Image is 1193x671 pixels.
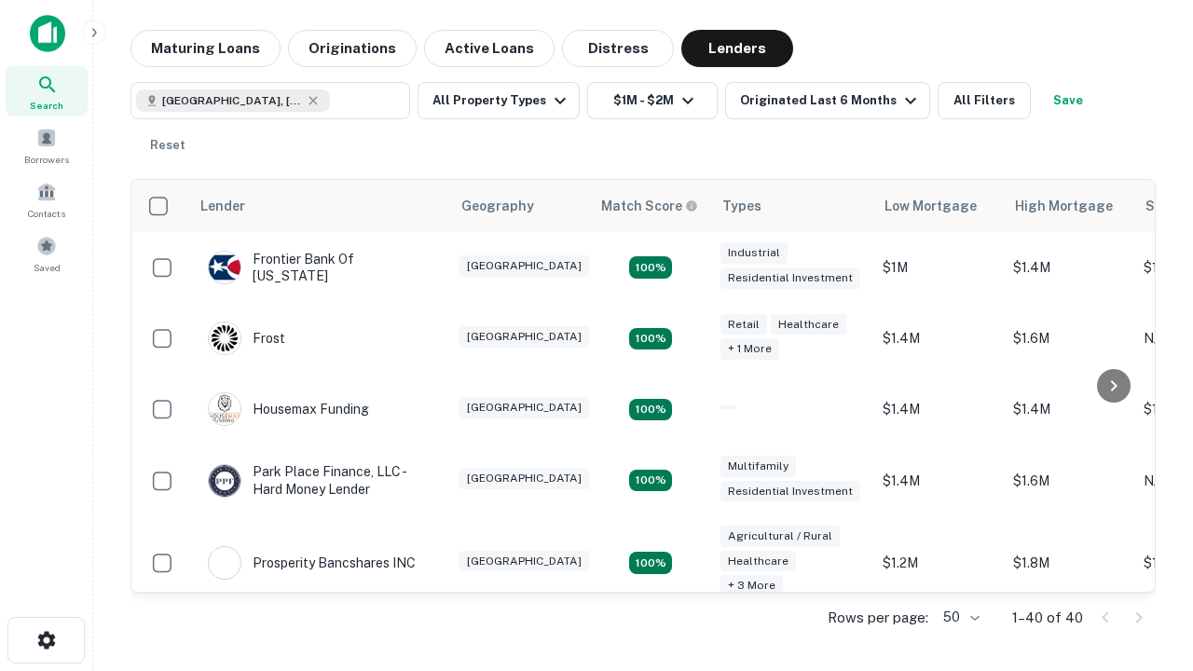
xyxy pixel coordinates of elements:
[601,196,694,216] h6: Match Score
[873,516,1004,610] td: $1.2M
[629,256,672,279] div: Matching Properties: 4, hasApolloMatch: undefined
[189,180,450,232] th: Lender
[771,314,846,335] div: Healthcare
[208,546,416,580] div: Prosperity Bancshares INC
[459,468,589,489] div: [GEOGRAPHIC_DATA]
[30,15,65,52] img: capitalize-icon.png
[873,445,1004,515] td: $1.4M
[720,481,860,502] div: Residential Investment
[725,82,930,119] button: Originated Last 6 Months
[450,180,590,232] th: Geography
[720,267,860,289] div: Residential Investment
[208,251,432,284] div: Frontier Bank Of [US_STATE]
[873,374,1004,445] td: $1.4M
[720,526,840,547] div: Agricultural / Rural
[1012,607,1083,629] p: 1–40 of 40
[200,195,245,217] div: Lender
[1004,516,1134,610] td: $1.8M
[461,195,534,217] div: Geography
[590,180,711,232] th: Capitalize uses an advanced AI algorithm to match your search with the best lender. The match sco...
[6,66,88,116] a: Search
[1004,303,1134,374] td: $1.6M
[1004,374,1134,445] td: $1.4M
[459,551,589,572] div: [GEOGRAPHIC_DATA]
[208,463,432,497] div: Park Place Finance, LLC - Hard Money Lender
[629,470,672,492] div: Matching Properties: 4, hasApolloMatch: undefined
[6,120,88,171] a: Borrowers
[209,322,240,354] img: picture
[288,30,417,67] button: Originations
[418,82,580,119] button: All Property Types
[459,326,589,348] div: [GEOGRAPHIC_DATA]
[884,195,977,217] div: Low Mortgage
[936,604,982,631] div: 50
[720,242,788,264] div: Industrial
[209,252,240,283] img: picture
[873,180,1004,232] th: Low Mortgage
[209,547,240,579] img: picture
[828,607,928,629] p: Rows per page:
[938,82,1031,119] button: All Filters
[873,303,1004,374] td: $1.4M
[1015,195,1113,217] div: High Mortgage
[740,89,922,112] div: Originated Last 6 Months
[424,30,555,67] button: Active Loans
[629,399,672,421] div: Matching Properties: 4, hasApolloMatch: undefined
[459,255,589,277] div: [GEOGRAPHIC_DATA]
[459,397,589,418] div: [GEOGRAPHIC_DATA]
[720,338,779,360] div: + 1 more
[138,127,198,164] button: Reset
[629,328,672,350] div: Matching Properties: 4, hasApolloMatch: undefined
[601,196,698,216] div: Capitalize uses an advanced AI algorithm to match your search with the best lender. The match sco...
[1004,180,1134,232] th: High Mortgage
[1004,445,1134,515] td: $1.6M
[209,393,240,425] img: picture
[629,552,672,574] div: Matching Properties: 7, hasApolloMatch: undefined
[722,195,761,217] div: Types
[28,206,65,221] span: Contacts
[1100,462,1193,552] iframe: Chat Widget
[681,30,793,67] button: Lenders
[873,232,1004,303] td: $1M
[208,322,285,355] div: Frost
[1038,82,1098,119] button: Save your search to get updates of matches that match your search criteria.
[720,456,796,477] div: Multifamily
[34,260,61,275] span: Saved
[130,30,281,67] button: Maturing Loans
[720,575,783,596] div: + 3 more
[162,92,302,109] span: [GEOGRAPHIC_DATA], [GEOGRAPHIC_DATA], [GEOGRAPHIC_DATA]
[711,180,873,232] th: Types
[24,152,69,167] span: Borrowers
[209,465,240,497] img: picture
[562,30,674,67] button: Distress
[720,314,767,335] div: Retail
[6,228,88,279] a: Saved
[720,551,796,572] div: Healthcare
[208,392,369,426] div: Housemax Funding
[6,174,88,225] a: Contacts
[1004,232,1134,303] td: $1.4M
[587,82,718,119] button: $1M - $2M
[30,98,63,113] span: Search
